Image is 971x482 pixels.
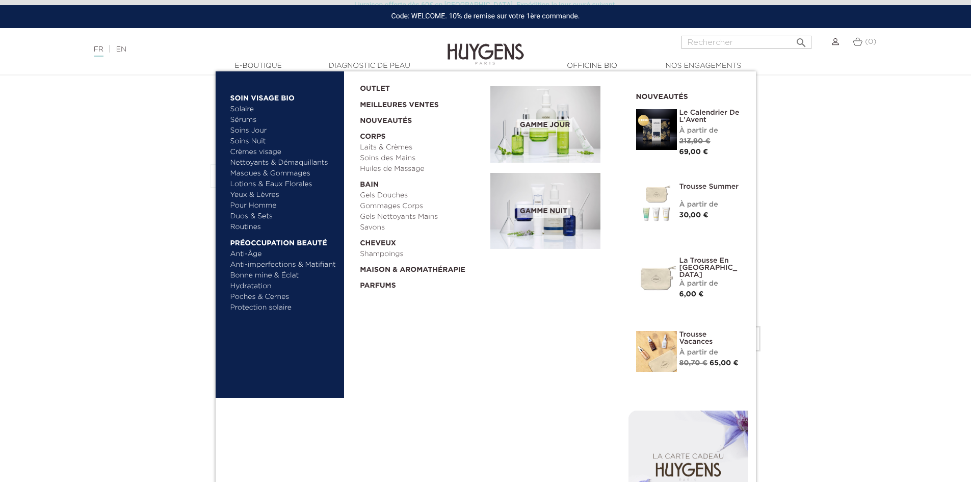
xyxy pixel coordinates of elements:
span: 65,00 € [710,360,739,367]
a: Gels Douches [360,190,483,201]
a: Solaire [230,104,337,115]
a: Maison & Aromathérapie [360,260,483,275]
a: Bain [360,174,483,190]
a: Trousse Summer [679,183,741,190]
a: Gommages Corps [360,201,483,212]
a: OUTLET [360,79,474,94]
a: Crèmes visage [230,147,337,158]
a: Corps [360,126,483,142]
a: Yeux & Lèvres [230,190,337,200]
div: À partir de [679,278,741,289]
a: Gamme nuit [490,173,621,249]
span: 69,00 € [679,148,708,156]
a: Bonne mine & Éclat [230,270,337,281]
a: Meilleures Ventes [360,94,474,111]
a: Shampoings [360,249,483,260]
a: FR [94,46,103,57]
a: Anti-imperfections & Matifiant [230,260,337,270]
a: Le Calendrier de L'Avent [679,109,741,123]
a: Cheveux [360,233,483,249]
a: E-Boutique [207,61,309,71]
a: Soins Nuit [230,136,328,147]
img: Le Calendrier de L'Avent [636,109,677,150]
a: Trousse Vacances [679,331,741,345]
img: Huygens [448,27,524,66]
a: Préoccupation beauté [230,233,337,249]
a: Savons [360,222,483,233]
a: Nettoyants & Démaquillants [230,158,337,168]
div: À partir de [679,199,741,210]
div: À partir de [679,125,741,136]
input: Rechercher [681,36,811,49]
a: Huiles de Massage [360,164,483,174]
i:  [795,34,807,46]
a: Soins des Mains [360,153,483,164]
a: Duos & Sets [230,211,337,222]
a: Gamme jour [490,86,621,163]
h2: Nouveautés [636,89,741,102]
a: Diagnostic de peau [319,61,421,71]
button: Pertinence [211,164,337,188]
span: 80,70 € [679,360,707,367]
span: 30,00 € [679,212,708,219]
a: Gels Nettoyants Mains [360,212,483,222]
span: (0) [865,38,876,45]
a: Routines [230,222,337,233]
span: 6,00 € [679,291,704,298]
a: Sérums [230,115,337,125]
a: Anti-Âge [230,249,337,260]
div: À partir de [679,347,741,358]
a: Soin Visage Bio [230,88,337,104]
img: routine_jour_banner.jpg [490,86,600,163]
span: 213,90 € [679,138,711,145]
a: Soins Jour [230,125,337,136]
a: EN [116,46,126,53]
a: Officine Bio [541,61,643,71]
span: Gamme jour [517,119,572,132]
a: Nouveautés [360,111,483,126]
a: La Trousse en [GEOGRAPHIC_DATA] [679,257,741,278]
span: Gamme nuit [517,205,570,218]
a: Pour Homme [230,200,337,211]
a: Poches & Cernes [230,292,337,302]
a: Laits & Crèmes [360,142,483,153]
img: La Trousse en Coton [636,257,677,298]
img: routine_nuit_banner.jpg [490,173,600,249]
img: Trousse Summer [636,183,677,224]
a: Nos engagements [652,61,754,71]
a: Parfums [360,275,483,291]
img: La Trousse vacances [636,331,677,372]
a: Masques & Gommages [230,168,337,179]
button:  [792,33,810,46]
a: Lotions & Eaux Florales [230,179,337,190]
a: Protection solaire [230,302,337,313]
div: | [89,43,397,56]
a: Hydratation [230,281,337,292]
